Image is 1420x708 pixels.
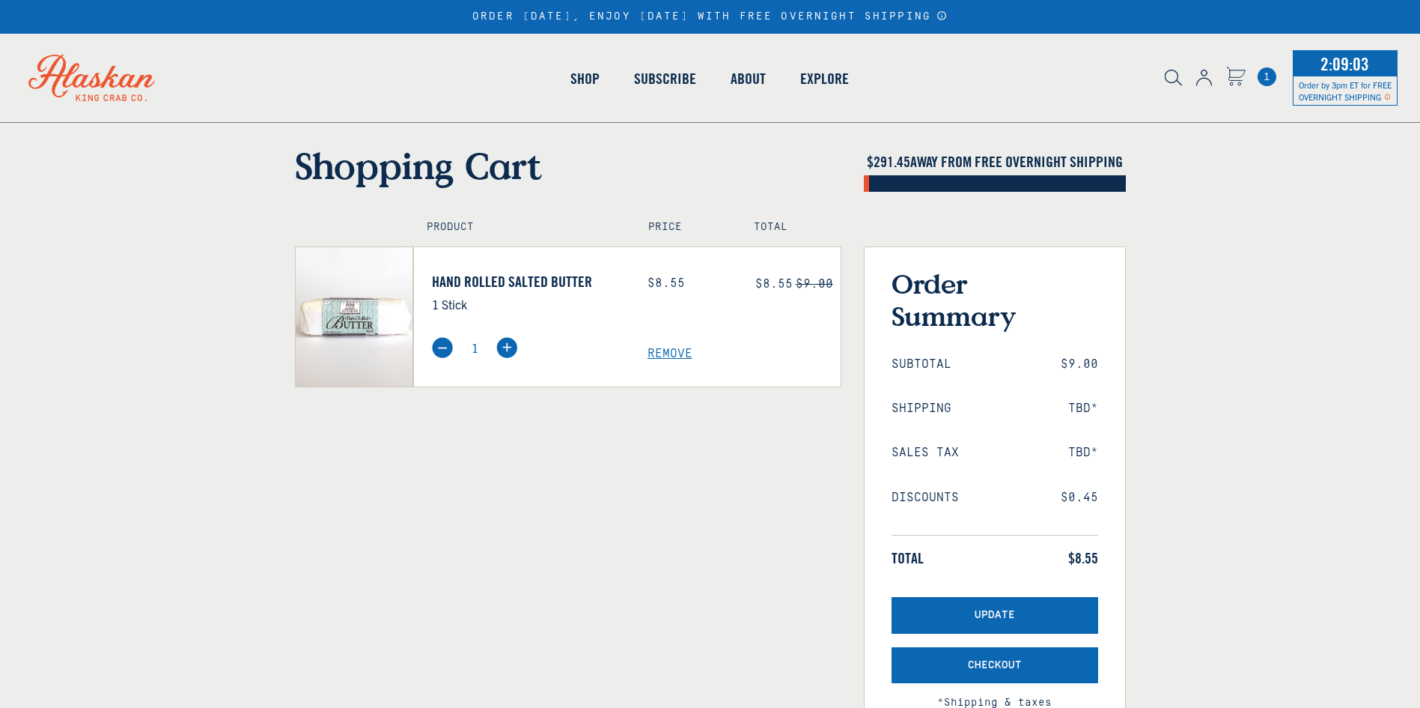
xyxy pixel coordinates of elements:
span: Subtotal [892,357,951,372]
a: Remove [647,347,841,361]
p: 1 Stick [432,294,625,314]
span: 2:09:03 [1317,49,1373,79]
img: plus [496,337,517,358]
h4: Price [648,221,722,234]
h1: Shopping Cart [295,144,841,187]
span: Shipping Notice Icon [1384,91,1391,102]
span: 1 [1258,67,1276,86]
img: Hand Rolled Salted Butter - 1 Stick [296,247,413,387]
span: $8.55 [755,277,793,291]
img: minus [432,337,453,358]
img: account [1196,70,1212,86]
a: Explore [783,36,866,121]
span: Order by 3pm ET for FREE OVERNIGHT SHIPPING [1299,79,1392,102]
a: Cart [1258,67,1276,86]
button: Checkout [892,647,1098,684]
a: Cart [1226,67,1246,88]
span: $0.45 [1061,491,1098,505]
h4: Total [754,221,827,234]
span: $9.00 [1061,357,1098,372]
span: Update [975,609,1015,622]
div: ORDER [DATE], ENJOY [DATE] WITH FREE OVERNIGHT SHIPPING [472,10,948,23]
img: search [1165,70,1182,86]
a: Announcement Bar Modal [936,10,948,21]
img: Alaskan King Crab Co. logo [7,34,176,122]
span: $8.55 [1068,549,1098,567]
button: Update [892,597,1098,634]
span: Checkout [968,659,1022,672]
span: Shipping [892,402,951,416]
h4: Product [427,221,616,234]
div: $8.55 [647,276,733,291]
s: $9.00 [796,277,833,291]
h4: $ AWAY FROM FREE OVERNIGHT SHIPPING [864,153,1126,171]
span: Total [892,549,924,567]
a: Shop [553,36,617,121]
a: About [713,36,783,121]
span: Discounts [892,491,959,505]
span: 291.45 [874,152,910,171]
h3: Order Summary [892,267,1098,332]
a: Subscribe [617,36,713,121]
a: Hand Rolled Salted Butter [432,273,625,291]
span: Sales Tax [892,446,959,460]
